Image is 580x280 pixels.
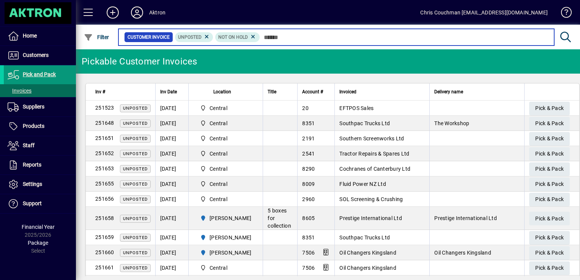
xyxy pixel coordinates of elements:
[339,181,386,187] span: Fluid Power NZ Ltd
[535,231,564,244] span: Pick & Pack
[95,88,151,96] div: Inv #
[529,193,570,206] button: Pick & Pack
[302,166,315,172] span: 8290
[197,164,255,173] span: Central
[302,234,315,241] span: 8351
[4,27,76,46] a: Home
[339,234,390,241] span: Southpac Trucks Ltd
[23,104,44,110] span: Suppliers
[197,149,255,158] span: Central
[434,88,520,96] div: Delivery name
[535,212,564,225] span: Pick & Pack
[155,230,188,245] td: [DATE]
[210,120,227,127] span: Central
[23,33,37,39] span: Home
[84,34,109,40] span: Filter
[155,116,188,131] td: [DATE]
[197,179,255,189] span: Central
[302,151,315,157] span: 2541
[210,214,251,222] span: [PERSON_NAME]
[213,88,231,96] span: Location
[535,117,564,130] span: Pick & Pack
[4,136,76,155] a: Staff
[95,165,114,171] span: 251653
[197,119,255,128] span: Central
[160,88,177,96] span: Inv Date
[535,193,564,206] span: Pick & Pack
[210,195,227,203] span: Central
[197,134,255,143] span: Central
[155,260,188,275] td: [DATE]
[339,88,425,96] div: Invoiced
[210,165,227,173] span: Central
[197,195,255,204] span: Central
[529,231,570,245] button: Pick & Pack
[4,98,76,116] a: Suppliers
[302,88,323,96] span: Account #
[23,200,42,206] span: Support
[160,88,184,96] div: Inv Date
[197,263,255,272] span: Central
[23,71,56,77] span: Pick and Pack
[218,35,248,40] span: Not On Hold
[529,212,570,225] button: Pick & Pack
[155,131,188,146] td: [DATE]
[529,132,570,146] button: Pick & Pack
[95,88,105,96] span: Inv #
[123,182,148,187] span: Unposted
[529,147,570,161] button: Pick & Pack
[210,135,227,142] span: Central
[22,224,55,230] span: Financial Year
[95,120,114,126] span: 251648
[302,181,315,187] span: 8009
[155,245,188,260] td: [DATE]
[4,194,76,213] a: Support
[155,207,188,230] td: [DATE]
[23,181,42,187] span: Settings
[123,106,148,111] span: Unposted
[197,248,255,257] span: HAMILTON
[128,33,170,41] span: Customer Invoice
[339,120,390,126] span: Southpac Trucks Ltd
[529,261,570,275] button: Pick & Pack
[210,104,227,112] span: Central
[529,246,570,260] button: Pick & Pack
[23,142,35,148] span: Staff
[339,196,403,202] span: SOL Screening & Crushing
[339,166,410,172] span: Cochranes of Canterbury Ltd
[434,88,463,96] span: Delivery name
[535,178,564,190] span: Pick & Pack
[95,264,114,271] span: 251661
[339,151,409,157] span: Tractor Repairs & Spares Ltd
[529,102,570,115] button: Pick & Pack
[95,234,114,240] span: 251659
[95,249,114,255] span: 251660
[175,32,213,42] mat-chip: Customer Invoice Status: Unposted
[123,197,148,202] span: Unposted
[95,196,114,202] span: 251656
[339,215,402,221] span: Prestige International Ltd
[149,6,165,19] div: Aktron
[302,105,309,111] span: 20
[339,250,396,256] span: Oil Changers Kingsland
[535,247,564,259] span: Pick & Pack
[268,208,291,229] span: 5 boxes for collection
[123,136,148,141] span: Unposted
[4,117,76,136] a: Products
[95,150,114,156] span: 251652
[302,88,330,96] div: Account #
[155,101,188,116] td: [DATE]
[155,146,188,161] td: [DATE]
[155,176,188,192] td: [DATE]
[95,181,114,187] span: 251655
[210,180,227,188] span: Central
[302,265,315,271] span: 7506
[302,135,315,142] span: 2191
[4,156,76,175] a: Reports
[529,162,570,176] button: Pick & Pack
[23,162,41,168] span: Reports
[339,265,396,271] span: Oil Changers Kingsland
[210,264,227,272] span: Central
[210,249,251,256] span: [PERSON_NAME]
[215,32,260,42] mat-chip: Hold Status: Not On Hold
